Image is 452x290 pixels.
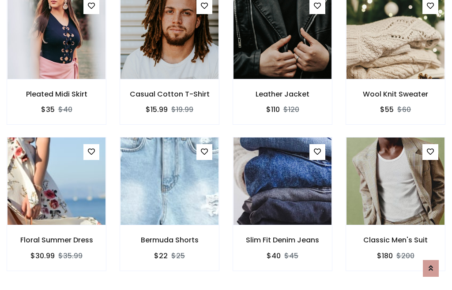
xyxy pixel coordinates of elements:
[397,104,411,115] del: $60
[120,90,219,98] h6: Casual Cotton T-Shirt
[146,105,168,114] h6: $15.99
[7,236,106,244] h6: Floral Summer Dress
[233,236,332,244] h6: Slim Fit Denim Jeans
[120,236,219,244] h6: Bermuda Shorts
[7,90,106,98] h6: Pleated Midi Skirt
[58,251,83,261] del: $35.99
[58,104,72,115] del: $40
[346,236,445,244] h6: Classic Men's Suit
[30,252,55,260] h6: $30.99
[41,105,55,114] h6: $35
[171,251,185,261] del: $25
[233,90,332,98] h6: Leather Jacket
[267,252,281,260] h6: $40
[284,251,298,261] del: $45
[377,252,393,260] h6: $180
[154,252,168,260] h6: $22
[171,104,193,115] del: $19.99
[396,251,414,261] del: $200
[283,104,299,115] del: $120
[266,105,280,114] h6: $110
[380,105,394,114] h6: $55
[346,90,445,98] h6: Wool Knit Sweater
